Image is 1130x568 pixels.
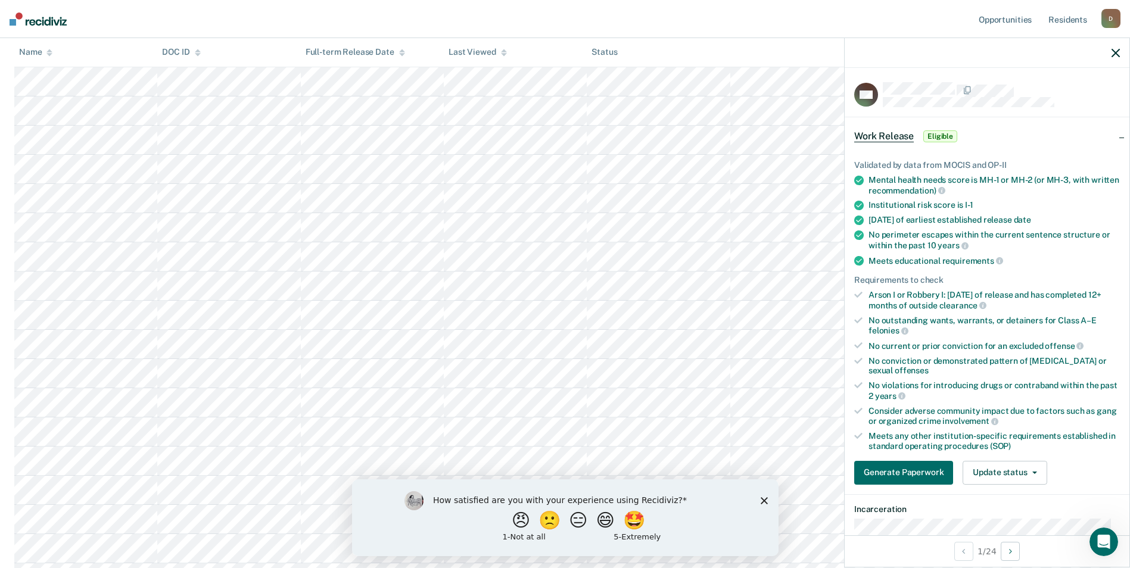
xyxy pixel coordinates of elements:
[1089,528,1118,556] iframe: Intercom live chat
[942,416,998,426] span: involvement
[868,255,1120,266] div: Meets educational
[942,256,1003,266] span: requirements
[1101,9,1120,28] div: D
[868,341,1120,351] div: No current or prior conviction for an excluded
[954,542,973,561] button: Previous Opportunity
[868,356,1120,376] div: No conviction or demonstrated pattern of [MEDICAL_DATA] or sexual
[868,290,1120,310] div: Arson I or Robbery I: [DATE] of release and has completed 12+ months of outside
[868,406,1120,426] div: Consider adverse community impact due to factors such as gang or organized crime
[162,48,200,58] div: DOC ID
[868,186,945,195] span: recommendation)
[923,130,957,142] span: Eligible
[19,48,52,58] div: Name
[990,441,1011,451] span: (SOP)
[965,200,973,210] span: I-1
[895,366,929,375] span: offenses
[868,230,1120,250] div: No perimeter escapes within the current sentence structure or within the past 10
[592,48,617,58] div: Status
[1045,341,1084,351] span: offense
[10,13,67,26] img: Recidiviz
[854,504,1120,514] dt: Incarceration
[352,479,779,556] iframe: Survey by Kim from Recidiviz
[939,301,987,310] span: clearance
[875,391,905,401] span: years
[963,461,1047,485] button: Update status
[868,380,1120,401] div: No violations for introducing drugs or contraband within the past 2
[306,48,405,58] div: Full-term Release Date
[868,326,908,335] span: felonies
[854,461,953,485] button: Generate Paperwork
[1014,215,1031,224] span: date
[868,175,1120,195] div: Mental health needs score is MH-1 or MH-2 (or MH-3, with written
[938,241,968,250] span: years
[845,117,1129,155] div: Work ReleaseEligible
[868,431,1120,451] div: Meets any other institution-specific requirements established in standard operating procedures
[449,48,506,58] div: Last Viewed
[854,275,1120,285] div: Requirements to check
[868,215,1120,225] div: [DATE] of earliest established release
[845,535,1129,567] div: 1 / 24
[868,200,1120,210] div: Institutional risk score is
[854,130,914,142] span: Work Release
[854,160,1120,170] div: Validated by data from MOCIS and OP-II
[868,316,1120,336] div: No outstanding wants, warrants, or detainers for Class A–E
[1001,542,1020,561] button: Next Opportunity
